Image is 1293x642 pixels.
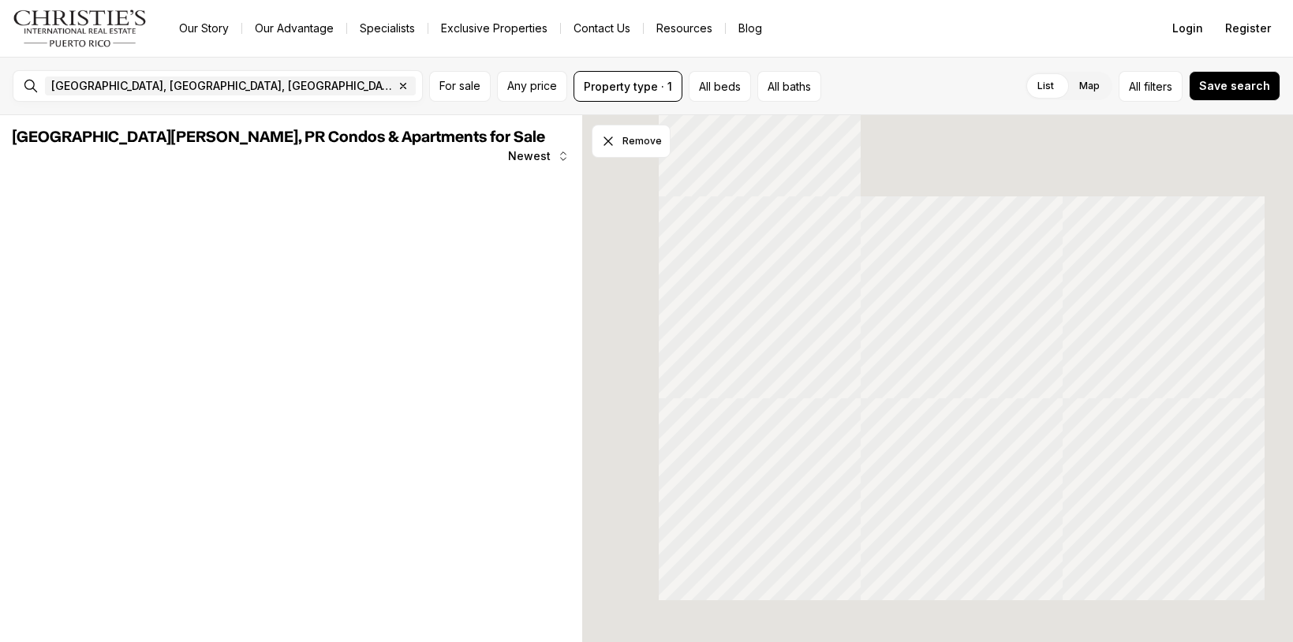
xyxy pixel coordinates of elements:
label: List [1025,72,1067,100]
span: Register [1225,22,1271,35]
button: For sale [429,71,491,102]
a: Specialists [347,17,428,39]
a: Our Story [166,17,241,39]
span: [GEOGRAPHIC_DATA][PERSON_NAME], PR Condos & Apartments for Sale [13,129,545,145]
button: Any price [497,71,567,102]
span: Save search [1199,80,1270,92]
button: Contact Us [561,17,643,39]
button: Property type · 1 [574,71,682,102]
img: logo [13,9,148,47]
button: Newest [499,140,579,172]
a: Blog [726,17,775,39]
label: Map [1067,72,1112,100]
button: Login [1163,13,1213,44]
a: Exclusive Properties [428,17,560,39]
span: Login [1172,22,1203,35]
a: Resources [644,17,725,39]
button: All beds [689,71,751,102]
a: Our Advantage [242,17,346,39]
span: Any price [507,80,557,92]
span: For sale [439,80,480,92]
button: Save search [1189,71,1280,101]
button: All baths [757,71,821,102]
span: filters [1144,78,1172,95]
span: Newest [508,150,551,162]
span: All [1129,78,1141,95]
span: [GEOGRAPHIC_DATA], [GEOGRAPHIC_DATA], [GEOGRAPHIC_DATA] [51,80,394,92]
button: Register [1216,13,1280,44]
button: Allfilters [1119,71,1183,102]
button: Dismiss drawing [592,125,671,158]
